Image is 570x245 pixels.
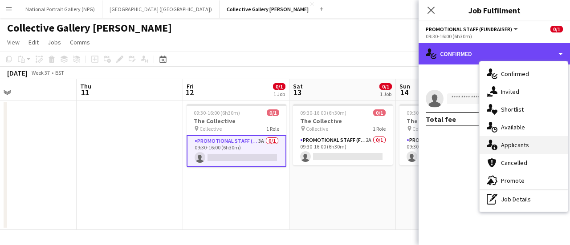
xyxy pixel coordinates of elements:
span: Fri [187,82,194,90]
app-card-role: Promotional Staff (Fundraiser)3A0/109:30-16:00 (6h30m) [399,135,499,165]
span: 0/1 [379,83,392,90]
div: Confirmed [480,65,568,83]
button: [GEOGRAPHIC_DATA] ([GEOGRAPHIC_DATA]) [102,0,220,18]
a: Jobs [44,36,65,48]
span: 1 Role [266,125,279,132]
h3: Job Fulfilment [419,4,570,16]
div: Available [480,118,568,136]
app-job-card: 09:30-16:00 (6h30m)0/1The Collective Collective1 RolePromotional Staff (Fundraiser)3A0/109:30-16:... [187,104,286,167]
app-job-card: 09:30-16:00 (6h30m)0/1The Collective Collective1 RolePromotional Staff (Fundraiser)3A0/109:30-16:... [399,104,499,165]
h3: The Collective [187,117,286,125]
div: 09:30-16:00 (6h30m) [426,33,563,40]
a: View [4,36,23,48]
span: 1 Role [373,125,386,132]
span: Collective [306,125,328,132]
span: Week 37 [29,69,52,76]
span: Collective [412,125,435,132]
span: Promotional Staff (Fundraiser) [426,26,512,32]
span: 13 [292,87,303,97]
span: 09:30-16:00 (6h30m) [407,109,453,116]
span: 09:30-16:00 (6h30m) [300,109,346,116]
a: Comms [66,36,94,48]
span: 12 [185,87,194,97]
h3: The Collective [293,117,393,125]
span: Edit [28,38,39,46]
span: 0/1 [550,26,563,32]
button: National Portrait Gallery (NPG) [18,0,102,18]
div: Total fee [426,115,456,124]
span: View [7,38,20,46]
span: Thu [80,82,91,90]
span: Collective [199,125,222,132]
app-card-role: Promotional Staff (Fundraiser)2A0/109:30-16:00 (6h30m) [293,135,393,165]
button: Collective Gallery [PERSON_NAME] [220,0,316,18]
h1: Collective Gallery [PERSON_NAME] [7,21,172,35]
span: Sat [293,82,303,90]
button: Promotional Staff (Fundraiser) [426,26,519,32]
span: 0/1 [373,109,386,116]
div: BST [55,69,64,76]
span: 0/1 [273,83,285,90]
div: 1 Job [380,91,391,97]
app-job-card: 09:30-16:00 (6h30m)0/1The Collective Collective1 RolePromotional Staff (Fundraiser)2A0/109:30-16:... [293,104,393,165]
div: Confirmed [419,43,570,64]
span: Comms [70,38,90,46]
div: Job Details [480,190,568,208]
span: 0/1 [267,109,279,116]
div: [DATE] [7,68,28,77]
div: Shortlist [480,100,568,118]
span: 09:30-16:00 (6h30m) [194,109,240,116]
div: Invited [480,83,568,100]
div: Promote [480,172,568,189]
span: Jobs [48,38,61,46]
app-card-role: Promotional Staff (Fundraiser)3A0/109:30-16:00 (6h30m) [187,135,286,167]
span: Sun [399,82,410,90]
div: Applicants [480,136,568,154]
div: Cancelled [480,154,568,172]
span: 11 [79,87,91,97]
a: Edit [25,36,42,48]
div: 1 Job [273,91,285,97]
span: 14 [398,87,410,97]
h3: The Collective [399,117,499,125]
